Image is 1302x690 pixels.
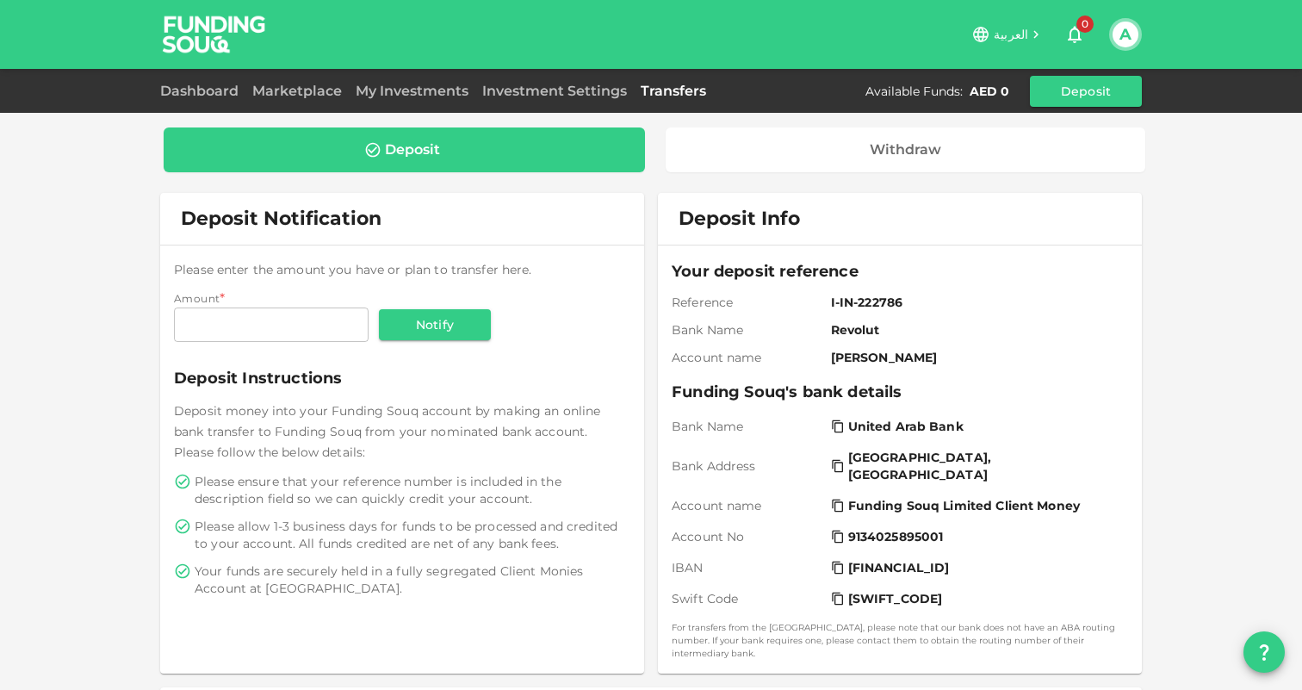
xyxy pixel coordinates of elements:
a: Marketplace [245,83,349,99]
span: [FINANCIAL_ID] [848,559,950,576]
span: Funding Souq Limited Client Money [848,497,1080,514]
a: Deposit [164,127,645,172]
span: Please enter the amount you have or plan to transfer here. [174,262,532,277]
span: Deposit Instructions [174,366,630,390]
input: amount [174,308,369,342]
span: Swift Code [672,590,824,607]
div: AED 0 [970,83,1009,100]
span: Account name [672,497,824,514]
span: [PERSON_NAME] [831,349,1121,366]
span: I-IN-222786 [831,294,1121,311]
span: United Arab Bank [848,418,964,435]
a: Withdraw [666,127,1146,172]
div: Deposit [385,141,440,159]
span: Please allow 1-3 business days for funds to be processed and credited to your account. All funds ... [195,518,627,552]
a: Investment Settings [475,83,634,99]
span: Bank Name [672,418,824,435]
a: Dashboard [160,83,245,99]
span: Your deposit reference [672,259,1128,283]
button: question [1243,631,1285,673]
span: [SWIFT_CODE] [848,590,943,607]
span: [GEOGRAPHIC_DATA], [GEOGRAPHIC_DATA] [848,449,1118,483]
small: For transfers from the [GEOGRAPHIC_DATA], please note that our bank does not have an ABA routing ... [672,621,1128,660]
span: Deposit Notification [181,207,381,230]
span: Bank Name [672,321,824,339]
span: Please ensure that your reference number is included in the description field so we can quickly c... [195,473,627,507]
span: 0 [1076,16,1094,33]
span: Amount [174,292,220,305]
span: Account name [672,349,824,366]
span: Funding Souq's bank details [672,380,1128,404]
a: My Investments [349,83,475,99]
span: Revolut [831,321,1121,339]
div: Withdraw [870,141,941,159]
span: 9134025895001 [848,528,944,545]
span: Bank Address [672,457,824,475]
button: A [1113,22,1138,47]
span: Your funds are securely held in a fully segregated Client Monies Account at [GEOGRAPHIC_DATA]. [195,563,627,597]
span: Account No [672,528,824,545]
a: Transfers [634,83,713,99]
span: العربية [994,27,1028,42]
span: Reference [672,294,824,311]
button: 0 [1057,17,1092,52]
button: Deposit [1030,76,1142,107]
span: Deposit money into your Funding Souq account by making an online bank transfer to Funding Souq fr... [174,403,600,460]
button: Notify [379,309,491,340]
div: Available Funds : [865,83,963,100]
span: IBAN [672,559,824,576]
span: Deposit Info [679,207,800,231]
